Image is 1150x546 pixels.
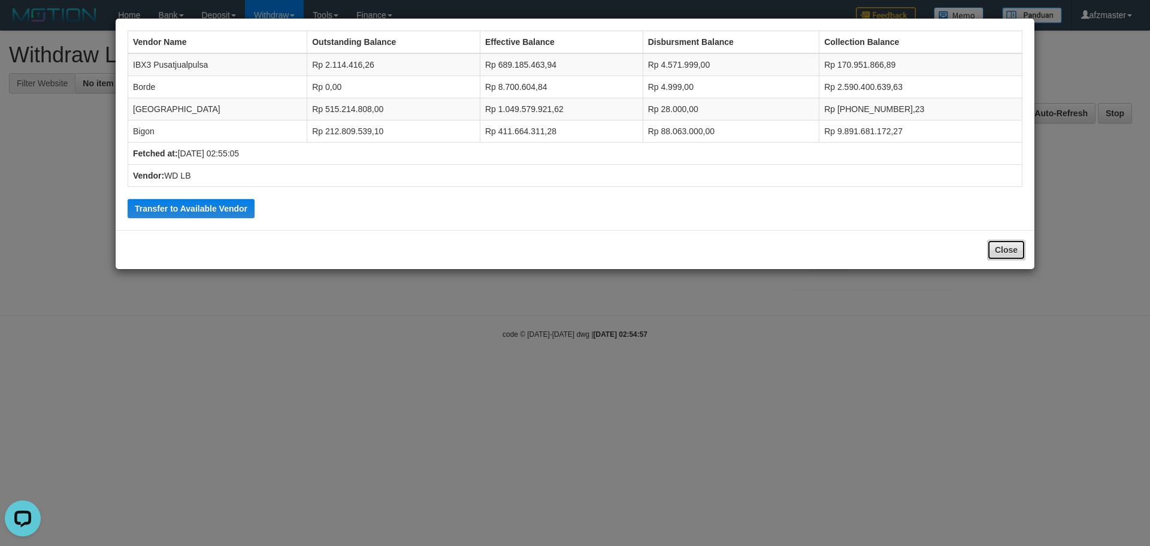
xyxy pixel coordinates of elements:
b: Fetched at: [133,149,178,158]
td: [GEOGRAPHIC_DATA] [128,98,307,120]
td: Rp 4.999,00 [643,76,819,98]
td: Borde [128,76,307,98]
td: IBX3 Pusatjualpulsa [128,53,307,76]
th: Collection Balance [819,31,1022,54]
td: Rp 4.571.999,00 [643,53,819,76]
td: Rp 689.185.463,94 [480,53,643,76]
td: Rp 8.700.604,84 [480,76,643,98]
button: Transfer to Available Vendor [128,199,255,218]
td: Rp 2.114.416,26 [307,53,480,76]
td: Rp 88.063.000,00 [643,120,819,143]
button: Open LiveChat chat widget [5,5,41,41]
td: [DATE] 02:55:05 [128,143,1022,165]
td: Rp 411.664.311,28 [480,120,643,143]
td: Rp 28.000,00 [643,98,819,120]
td: Rp [PHONE_NUMBER],23 [819,98,1022,120]
td: Rp 1.049.579.921,62 [480,98,643,120]
th: Vendor Name [128,31,307,54]
td: Rp 212.809.539,10 [307,120,480,143]
td: Rp 9.891.681.172,27 [819,120,1022,143]
td: Rp 2.590.400.639,63 [819,76,1022,98]
th: Disbursment Balance [643,31,819,54]
td: Rp 170.951.866,89 [819,53,1022,76]
button: Close [987,240,1025,260]
th: Effective Balance [480,31,643,54]
b: Vendor: [133,171,164,180]
th: Outstanding Balance [307,31,480,54]
td: Bigon [128,120,307,143]
td: Rp 515.214.808,00 [307,98,480,120]
td: Rp 0,00 [307,76,480,98]
td: WD LB [128,165,1022,187]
